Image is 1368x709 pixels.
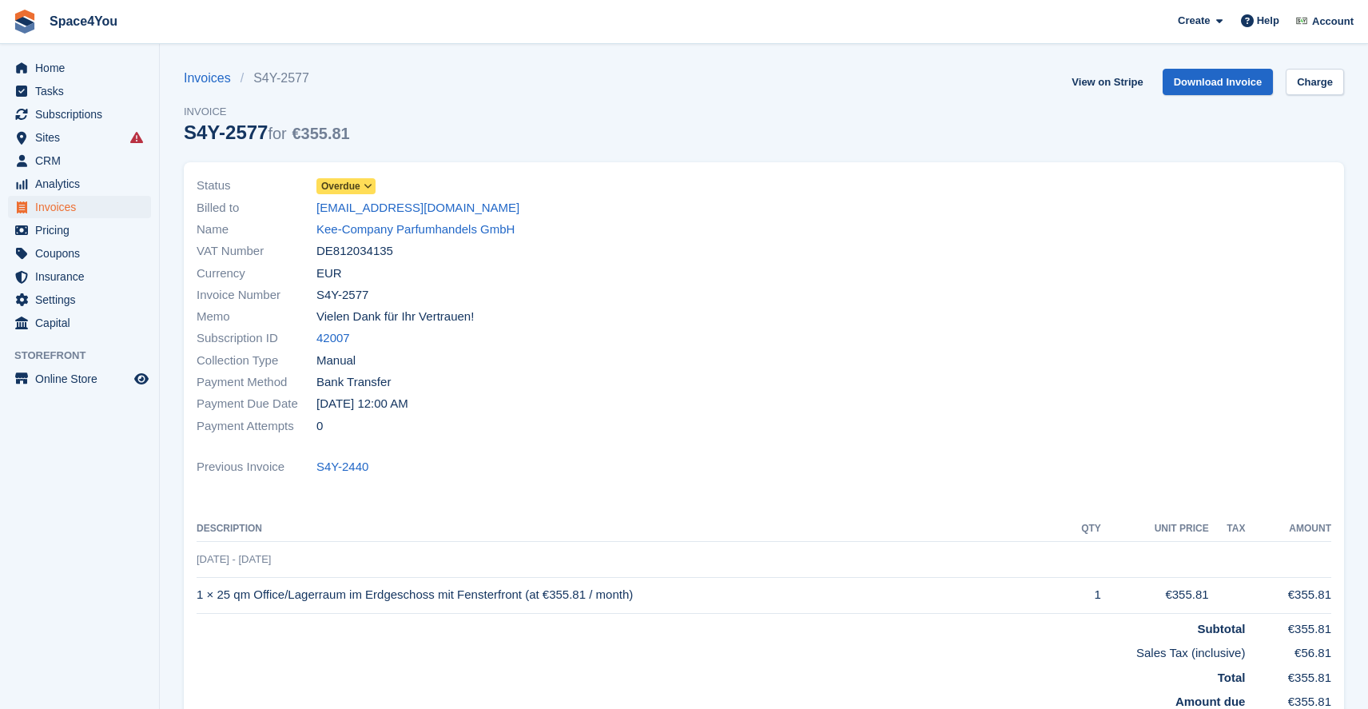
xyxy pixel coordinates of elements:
a: Overdue [316,177,376,195]
td: €355.81 [1245,577,1331,613]
span: Status [197,177,316,195]
td: €355.81 [1101,577,1209,613]
span: Account [1312,14,1354,30]
a: Preview store [132,369,151,388]
td: 1 × 25 qm Office/Lagerraum im Erdgeschoss mit Fensterfront (at €355.81 / month) [197,577,1062,613]
a: menu [8,219,151,241]
span: Sites [35,126,131,149]
a: Invoices [184,69,241,88]
img: stora-icon-8386f47178a22dfd0bd8f6a31ec36ba5ce8667c1dd55bd0f319d3a0aa187defe.svg [13,10,37,34]
a: menu [8,103,151,125]
span: Previous Invoice [197,458,316,476]
td: €355.81 [1245,613,1331,638]
span: Currency [197,265,316,283]
strong: Subtotal [1197,622,1245,635]
span: for [268,125,286,142]
div: S4Y-2577 [184,121,350,143]
td: €56.81 [1245,638,1331,663]
a: menu [8,149,151,172]
a: menu [8,289,151,311]
span: Online Store [35,368,131,390]
a: menu [8,126,151,149]
a: S4Y-2440 [316,458,368,476]
span: Coupons [35,242,131,265]
a: 42007 [316,329,350,348]
strong: Amount due [1175,695,1246,708]
a: Download Invoice [1163,69,1274,95]
td: €355.81 [1245,663,1331,687]
span: Collection Type [197,352,316,370]
span: Payment Method [197,373,316,392]
span: Home [35,57,131,79]
span: Invoice [184,104,350,120]
td: 1 [1062,577,1101,613]
span: Subscription ID [197,329,316,348]
i: Smart entry sync failures have occurred [130,131,143,144]
a: menu [8,368,151,390]
span: DE812034135 [316,242,393,261]
time: 2025-10-01 22:00:00 UTC [316,395,408,413]
th: QTY [1062,516,1101,542]
span: Bank Transfer [316,373,391,392]
span: EUR [316,265,342,283]
th: Amount [1245,516,1331,542]
span: Subscriptions [35,103,131,125]
th: Description [197,516,1062,542]
td: Sales Tax (inclusive) [197,638,1245,663]
a: Kee-Company Parfumhandels GmbH [316,221,515,239]
span: Invoices [35,196,131,218]
span: Create [1178,13,1210,29]
span: Overdue [321,179,360,193]
span: Vielen Dank für Ihr Vertrauen! [316,308,474,326]
span: [DATE] - [DATE] [197,553,271,565]
span: Capital [35,312,131,334]
th: Tax [1209,516,1246,542]
span: Name [197,221,316,239]
span: 0 [316,417,323,436]
a: menu [8,312,151,334]
a: menu [8,265,151,288]
span: Tasks [35,80,131,102]
a: menu [8,173,151,195]
a: [EMAIL_ADDRESS][DOMAIN_NAME] [316,199,519,217]
a: Charge [1286,69,1344,95]
a: Space4You [43,8,124,34]
img: Finn-Kristof Kausch [1294,13,1310,29]
span: Settings [35,289,131,311]
span: Payment Attempts [197,417,316,436]
span: VAT Number [197,242,316,261]
span: Memo [197,308,316,326]
strong: Total [1218,671,1246,684]
span: Payment Due Date [197,395,316,413]
span: Pricing [35,219,131,241]
span: Storefront [14,348,159,364]
a: menu [8,242,151,265]
span: Help [1257,13,1279,29]
th: Unit Price [1101,516,1209,542]
span: Billed to [197,199,316,217]
span: Invoice Number [197,286,316,305]
nav: breadcrumbs [184,69,350,88]
span: €355.81 [292,125,349,142]
span: Insurance [35,265,131,288]
a: menu [8,196,151,218]
a: menu [8,80,151,102]
a: View on Stripe [1065,69,1149,95]
span: S4Y-2577 [316,286,368,305]
span: Analytics [35,173,131,195]
span: Manual [316,352,356,370]
a: menu [8,57,151,79]
span: CRM [35,149,131,172]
